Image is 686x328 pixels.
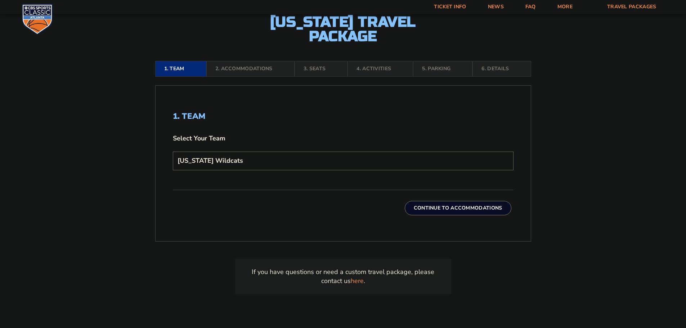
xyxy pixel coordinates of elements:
[405,201,511,215] button: Continue To Accommodations
[22,4,53,35] img: CBS Sports Classic
[244,268,443,286] p: If you have questions or need a custom travel package, please contact us .
[173,134,514,143] label: Select Your Team
[264,15,422,44] h2: [US_STATE] Travel Package
[351,277,364,286] a: here
[173,112,514,121] h2: 1. Team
